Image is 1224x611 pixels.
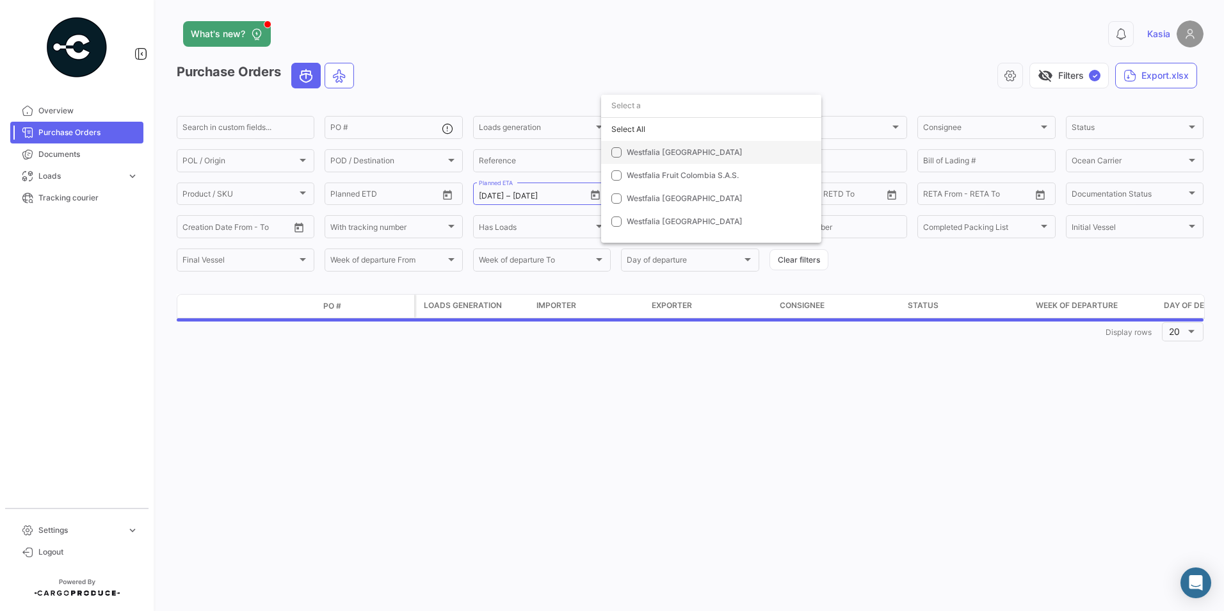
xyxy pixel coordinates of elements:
span: Westfalia [GEOGRAPHIC_DATA] [627,216,743,226]
span: Westfalia Fruit Colombia S.A.S. [627,170,739,180]
input: dropdown search [601,94,821,117]
span: Westfalia [GEOGRAPHIC_DATA] [627,193,743,203]
div: Abrir Intercom Messenger [1180,567,1211,598]
div: Select All [601,118,821,141]
span: Westfalia [GEOGRAPHIC_DATA] [627,147,743,157]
